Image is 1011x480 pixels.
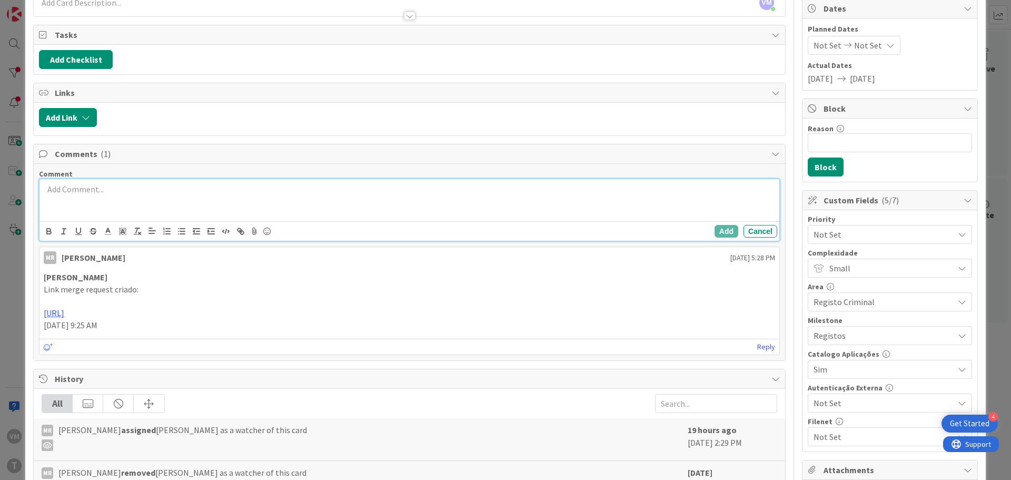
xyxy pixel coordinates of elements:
span: Not Set [814,430,954,443]
input: Search... [655,394,777,413]
span: Block [824,102,958,115]
b: removed [121,467,155,478]
span: Not Set [814,39,841,52]
span: Links [55,86,766,99]
div: Milestone [808,317,972,324]
span: Registos [814,328,948,343]
div: MR [44,251,56,264]
span: ( 1 ) [101,149,111,159]
button: Add [715,225,738,238]
div: Area [808,283,972,290]
span: Tasks [55,28,766,41]
span: ( 5/7 ) [881,195,899,205]
div: Filenet [808,418,972,425]
div: Catalogo Aplicações [808,350,972,358]
button: Add Checklist [39,50,113,69]
div: Open Get Started checklist, remaining modules: 4 [941,415,998,433]
span: [DATE] 5:28 PM [730,252,775,263]
strong: [PERSON_NAME] [44,272,107,282]
label: Reason [808,124,834,133]
span: Sim [814,362,948,377]
div: MR [42,467,53,479]
span: Not Set [814,396,948,410]
div: Get Started [950,418,989,429]
span: Small [829,261,948,276]
div: Complexidade [808,249,972,257]
span: Not Set [854,39,882,52]
span: Support [22,2,48,14]
div: 4 [988,412,998,422]
button: Add Link [39,108,97,127]
span: Not Set [814,227,948,242]
span: Link merge request criado: [44,284,138,295]
a: Reply [757,340,775,354]
a: [URL] [44,308,64,318]
span: History [55,373,766,385]
b: 19 hours ago [688,425,737,435]
button: Block [808,158,844,177]
span: Dates [824,2,958,15]
div: All [42,395,73,413]
div: Autenticação Externa [808,384,972,391]
span: Comments [55,148,766,160]
b: assigned [121,425,156,435]
div: MR [42,425,53,436]
span: Actual Dates [808,60,972,71]
button: Cancel [744,225,777,238]
span: [PERSON_NAME] [PERSON_NAME] as a watcher of this card [58,424,307,451]
b: [DATE] [688,467,712,478]
span: Planned Dates [808,24,972,35]
span: Registo Criminal [814,295,948,309]
div: Priority [808,215,972,223]
span: Attachments [824,464,958,476]
div: [PERSON_NAME] [62,251,125,264]
span: [DATE] [850,72,875,85]
span: Comment [39,169,73,179]
span: Custom Fields [824,194,958,207]
span: [DATE] [808,72,833,85]
div: [DATE] 2:29 PM [688,424,777,455]
span: [DATE] 9:25 AM [44,320,97,330]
